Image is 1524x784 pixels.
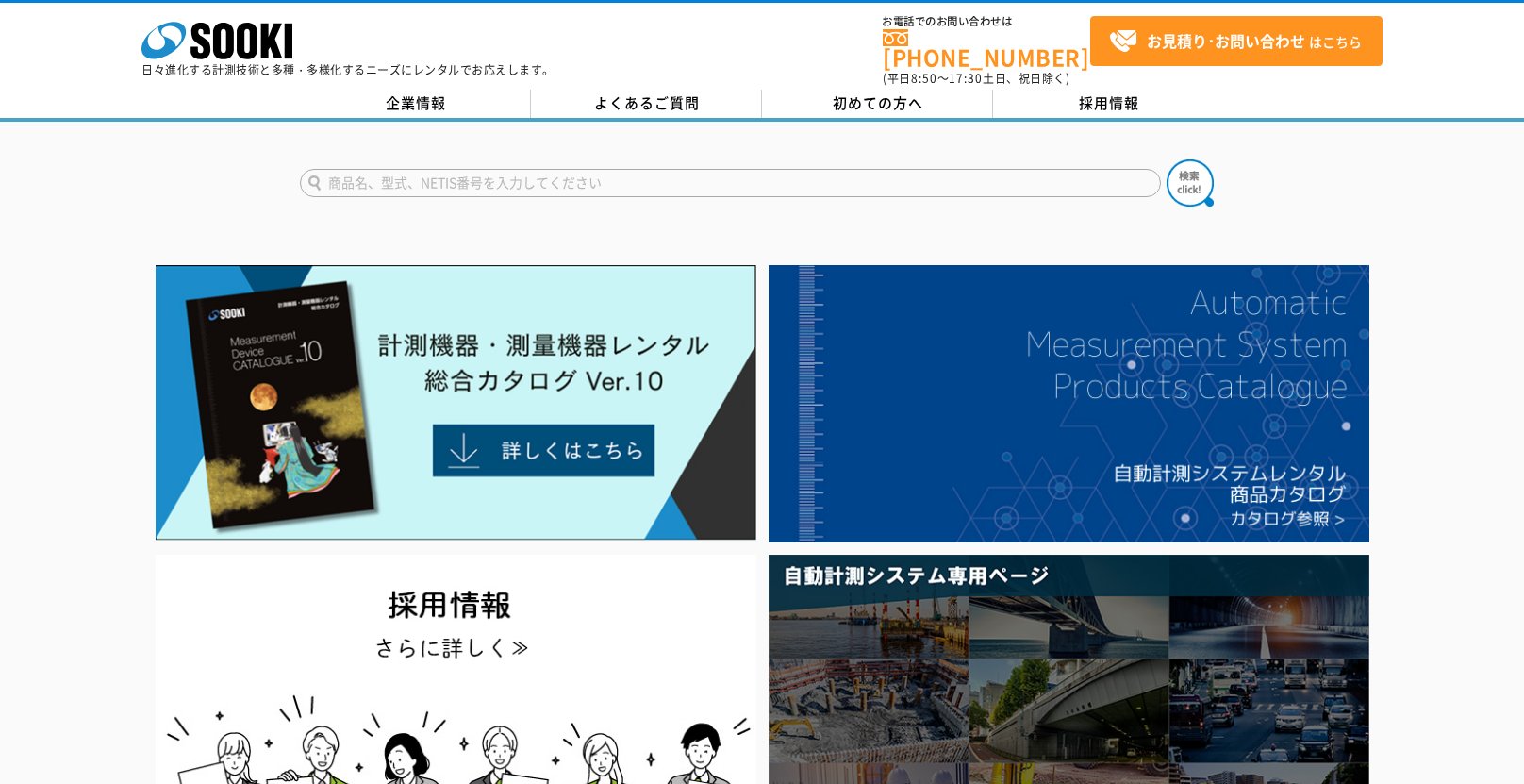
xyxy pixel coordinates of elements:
span: (平日 ～ 土日、祝日除く) [883,70,1069,87]
img: btn_search.png [1167,159,1214,207]
span: 8:50 [911,70,937,87]
a: お見積り･お問い合わせはこちら [1090,16,1383,66]
p: 日々進化する計測技術と多種・多様化するニーズにレンタルでお応えします。 [141,64,555,75]
span: 17:30 [949,70,983,87]
a: [PHONE_NUMBER] [883,29,1090,68]
span: 初めての方へ [833,92,923,113]
span: はこちら [1109,27,1362,56]
img: 自動計測システムカタログ [769,265,1369,542]
strong: お見積り･お問い合わせ [1147,29,1305,52]
input: 商品名、型式、NETIS番号を入力してください [300,169,1161,197]
a: 採用情報 [993,90,1224,118]
img: Catalog Ver10 [156,265,756,541]
a: 初めての方へ [762,90,993,118]
a: 企業情報 [300,90,531,118]
a: よくあるご質問 [531,90,762,118]
span: お電話でのお問い合わせは [883,16,1090,27]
